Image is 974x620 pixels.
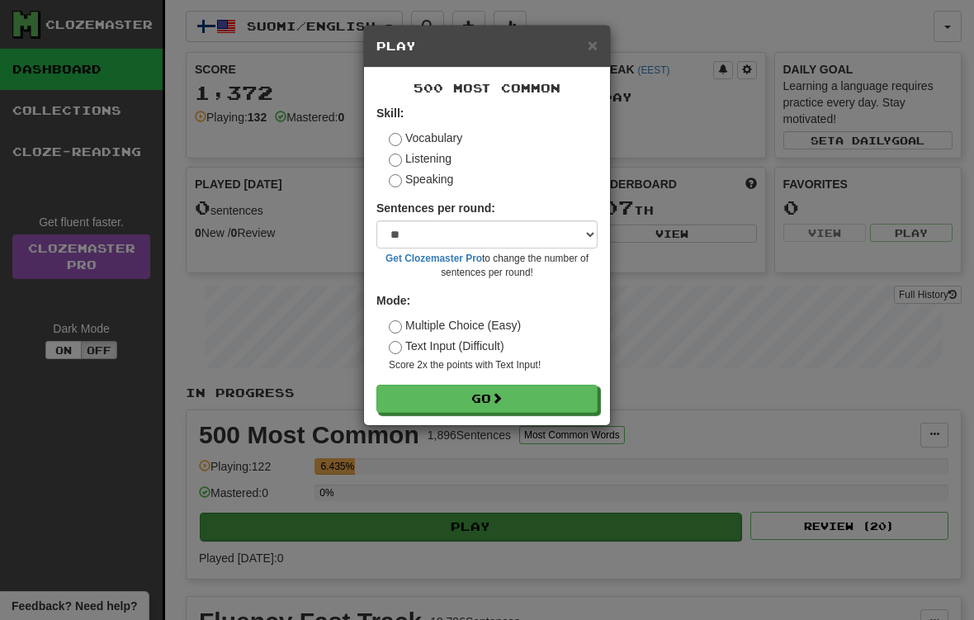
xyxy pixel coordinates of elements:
[389,150,452,167] label: Listening
[389,133,402,146] input: Vocabulary
[389,358,598,372] small: Score 2x the points with Text Input !
[389,338,504,354] label: Text Input (Difficult)
[389,341,402,354] input: Text Input (Difficult)
[376,385,598,413] button: Go
[588,35,598,54] span: ×
[389,171,453,187] label: Speaking
[376,294,410,307] strong: Mode:
[376,200,495,216] label: Sentences per round:
[389,320,402,334] input: Multiple Choice (Easy)
[389,317,521,334] label: Multiple Choice (Easy)
[588,36,598,54] button: Close
[389,130,462,146] label: Vocabulary
[389,174,402,187] input: Speaking
[385,253,482,264] a: Get Clozemaster Pro
[389,154,402,167] input: Listening
[376,38,598,54] h5: Play
[376,252,598,280] small: to change the number of sentences per round!
[376,106,404,120] strong: Skill:
[414,81,560,95] span: 500 Most Common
